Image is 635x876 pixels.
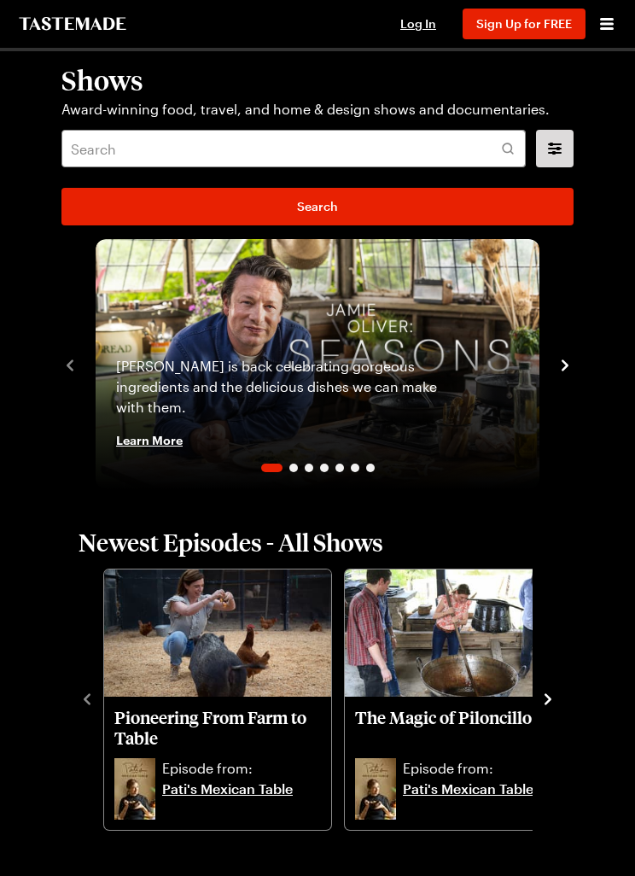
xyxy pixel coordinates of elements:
p: Episode from: [403,758,562,779]
span: Log In [400,16,436,31]
a: Jamie Oliver: Seasons[PERSON_NAME] is back celebrating gorgeous ingredients and the delicious dis... [96,239,539,489]
span: Sign Up for FREE [476,16,572,31]
button: Open menu [596,13,618,35]
button: Log In [384,15,452,32]
p: The Magic of Piloncillo [355,707,562,748]
p: Award-winning food, travel, and home & design shows and documentaries. [61,99,574,120]
div: 1 / 10 [102,564,343,832]
img: The Magic of Piloncillo [345,569,572,698]
span: Go to slide 4 [320,464,329,472]
div: 2 / 10 [343,564,584,832]
a: Pati's Mexican Table [162,779,321,820]
button: navigate to next item [539,687,556,708]
img: Pioneering From Farm to Table [104,569,331,698]
a: To Tastemade Home Page [17,17,128,31]
div: 1 / 7 [96,239,539,489]
button: navigate to previous item [61,353,79,374]
span: Go to slide 3 [305,464,313,472]
img: Jamie Oliver: Seasons [96,239,539,489]
button: filters [536,130,574,167]
button: navigate to previous item [79,687,96,708]
p: Episode from: [162,758,321,779]
span: Go to slide 2 [289,464,298,472]
input: Search [61,130,526,167]
div: Pioneering From Farm to Table [104,569,331,831]
span: Learn More [116,431,183,448]
span: Search [297,198,338,215]
a: The Magic of Piloncillo [355,707,562,755]
h2: Newest Episodes - All Shows [79,527,556,558]
h1: Shows [61,65,574,96]
button: Sign Up for FREE [463,9,585,39]
a: Search [61,188,574,225]
span: Go to slide 5 [335,464,344,472]
a: Pioneering From Farm to Table [114,707,321,755]
p: Pioneering From Farm to Table [114,707,321,748]
span: Go to slide 7 [366,464,375,472]
span: Go to slide 6 [351,464,359,472]
p: [PERSON_NAME] is back celebrating gorgeous ingredients and the delicious dishes we can make with ... [116,356,439,418]
button: navigate to next item [556,353,574,374]
div: The Magic of Piloncillo [345,569,572,831]
a: Pati's Mexican Table [403,779,562,820]
span: Go to slide 1 [261,464,283,472]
